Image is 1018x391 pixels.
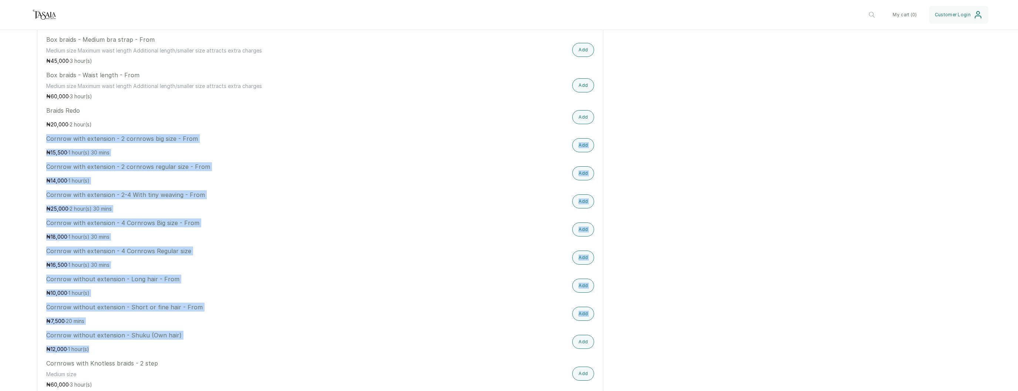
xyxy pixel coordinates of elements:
p: ₦ · [46,205,430,212]
span: 7,500 [51,318,65,324]
span: 2 hour(s) 30 mins [70,205,112,212]
button: Add [572,166,594,180]
button: Add [572,43,594,57]
span: 1 hour(s) 30 mins [68,262,109,268]
p: ₦ · [46,381,430,388]
p: Cornrow with extension - 2 cornrows regular size - From [46,162,430,171]
span: 10,000 [51,290,67,296]
span: 3 hour(s) [70,93,92,99]
p: ₦ · [46,149,430,156]
p: Box braids - Waist length - From [46,71,430,79]
span: 60,000 [51,381,69,388]
p: Cornrow with extension - 4 Cornrows Regular size [46,246,430,255]
p: ₦ · [46,121,430,128]
button: Add [572,335,594,349]
img: business logo [30,7,59,22]
p: ₦ · [46,177,430,184]
button: Add [572,110,594,124]
p: Cornrow without extension - Shuku (Own hair) [46,331,430,340]
button: Add [572,367,594,381]
p: Medium size Maximum waist length Additional length/smaller size attracts extra charges [46,82,430,90]
span: 12,000 [51,346,67,352]
button: My cart (0) [887,6,923,24]
span: 2 hour(s) [70,121,92,127]
p: ₦ · [46,93,430,100]
span: 60,000 [51,93,69,99]
p: Cornrow with extension - 2 cornrows big size - From [46,134,430,143]
span: Customer Login [935,12,971,18]
p: Box braids - Medium bra strap - From [46,35,430,44]
p: ₦ · [46,317,430,325]
span: 45,000 [51,58,69,64]
span: 14,000 [51,177,67,184]
button: Add [572,279,594,293]
button: Add [572,194,594,208]
p: Cornrow with extension - 2-4 With tiny weaving - From [46,190,430,199]
span: 1 hour(s) [68,346,89,352]
span: 16,500 [51,262,67,268]
p: Cornrow without extension - Long hair - From [46,275,430,283]
p: ₦ · [46,346,430,353]
span: 18,000 [51,234,67,240]
span: 1 hour(s) [68,177,90,184]
p: ₦ · [46,233,430,241]
p: Cornrow with extension - 4 Cornrows Big size - From [46,218,430,227]
button: Add [572,251,594,265]
span: 20,000 [51,121,68,127]
p: Braids Redo [46,106,430,115]
span: 15,500 [51,149,67,156]
button: Add [572,307,594,321]
p: Cornrow without extension - Short or fine hair - From [46,303,430,312]
p: Cornrows with Knotless braids - 2 step [46,359,430,368]
span: 1 hour(s) [68,290,90,296]
p: ₦ · [46,289,430,297]
p: Medium size Maximum waist length Additional length/smaller size attracts extra charges [46,47,430,54]
p: ₦ · [46,57,430,65]
span: 20 mins [66,318,84,324]
span: 3 hour(s) [70,381,92,388]
span: 1 hour(s) 30 mins [68,234,109,240]
button: Add [572,138,594,152]
p: ₦ · [46,261,430,269]
span: 25,000 [51,205,68,212]
span: 3 hour(s) [70,58,92,64]
span: 1 hour(s) 30 mins [68,149,109,156]
button: Add [572,78,594,92]
p: Medium size [46,371,430,378]
button: Add [572,222,594,237]
button: Customer Login [929,6,988,24]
